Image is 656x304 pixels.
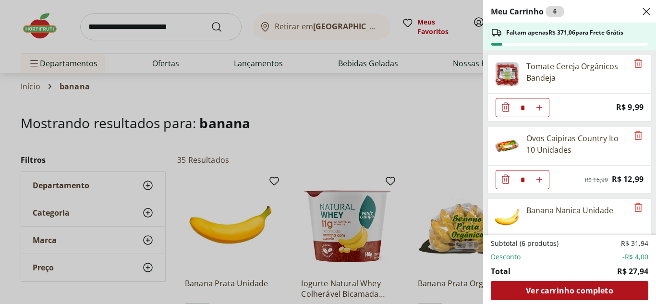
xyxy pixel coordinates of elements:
[530,98,549,117] button: Aumentar Quantidade
[515,98,530,117] input: Quantidade Atual
[491,266,510,277] span: Total
[491,252,521,262] span: Desconto
[506,29,623,36] span: Faltam apenas R$ 371,06 para Frete Grátis
[491,281,648,300] a: Ver carrinho completo
[494,61,521,87] img: Principal
[632,130,644,142] button: Remove
[616,101,644,114] span: R$ 9,99
[491,239,559,248] span: Subtotal (6 produtos)
[632,58,644,70] button: Remove
[622,252,648,262] span: -R$ 4,00
[632,202,644,214] button: Remove
[515,170,530,189] input: Quantidade Atual
[526,287,613,294] span: Ver carrinho completo
[494,205,521,231] img: Banana Nanica Unidade
[546,6,564,17] div: 6
[496,98,515,117] button: Diminuir Quantidade
[585,176,608,184] span: R$ 16,99
[491,6,564,17] h2: Meu Carrinho
[530,170,549,189] button: Aumentar Quantidade
[494,133,521,159] img: Ovos Caipiras Country Ito 10 Unidades
[526,133,628,156] div: Ovos Caipiras Country Ito 10 Unidades
[526,61,628,84] div: Tomate Cereja Orgânicos Bandeja
[617,266,648,277] span: R$ 27,94
[496,170,515,189] button: Diminuir Quantidade
[526,205,613,216] div: Banana Nanica Unidade
[612,173,644,186] span: R$ 12,99
[621,239,648,248] span: R$ 31,94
